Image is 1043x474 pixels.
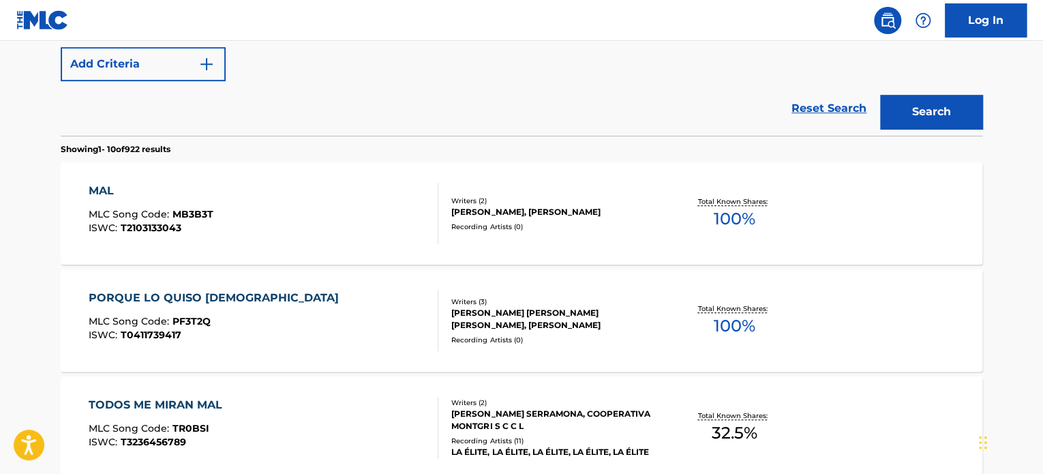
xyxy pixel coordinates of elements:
span: ISWC : [89,222,121,234]
div: TODOS ME MIRAN MAL [89,397,229,413]
div: Drag [979,422,987,463]
img: MLC Logo [16,10,69,30]
button: Search [880,95,982,129]
img: help [915,12,931,29]
div: Writers ( 2 ) [451,196,657,206]
div: Recording Artists ( 0 ) [451,222,657,232]
div: MAL [89,183,213,199]
span: MLC Song Code : [89,315,172,327]
img: 9d2ae6d4665cec9f34b9.svg [198,56,215,72]
span: MLC Song Code : [89,422,172,434]
span: 32.5 % [711,421,757,445]
span: MLC Song Code : [89,208,172,220]
p: Total Known Shares: [697,196,770,207]
span: MB3B3T [172,208,213,220]
span: ISWC : [89,436,121,448]
span: T0411739417 [121,329,181,341]
div: Recording Artists ( 11 ) [451,436,657,446]
img: search [879,12,896,29]
a: MALMLC Song Code:MB3B3TISWC:T2103133043Writers (2)[PERSON_NAME], [PERSON_NAME]Recording Artists (... [61,162,982,265]
p: Total Known Shares: [697,303,770,314]
iframe: Chat Widget [975,409,1043,474]
span: TR0BSI [172,422,209,434]
div: [PERSON_NAME] SERRAMONA, COOPERATIVA MONTGRI S C C L [451,408,657,432]
span: T2103133043 [121,222,181,234]
span: PF3T2Q [172,315,211,327]
a: Public Search [874,7,901,34]
div: [PERSON_NAME] [PERSON_NAME] [PERSON_NAME], [PERSON_NAME] [451,307,657,331]
div: LA ÉLITE, LA ÉLITE, LA ÉLITE, LA ÉLITE, LA ÉLITE [451,446,657,458]
p: Total Known Shares: [697,411,770,421]
div: Writers ( 3 ) [451,297,657,307]
span: 100 % [713,314,755,338]
div: Recording Artists ( 0 ) [451,335,657,345]
button: Add Criteria [61,47,226,81]
div: Writers ( 2 ) [451,398,657,408]
span: T3236456789 [121,436,186,448]
a: PORQUE LO QUISO [DEMOGRAPHIC_DATA]MLC Song Code:PF3T2QISWC:T0411739417Writers (3)[PERSON_NAME] [P... [61,269,982,372]
span: ISWC : [89,329,121,341]
a: Log In [945,3,1027,38]
div: Help [909,7,937,34]
div: [PERSON_NAME], [PERSON_NAME] [451,206,657,218]
div: PORQUE LO QUISO [DEMOGRAPHIC_DATA] [89,290,346,306]
a: Reset Search [785,93,873,123]
span: 100 % [713,207,755,231]
p: Showing 1 - 10 of 922 results [61,143,170,155]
